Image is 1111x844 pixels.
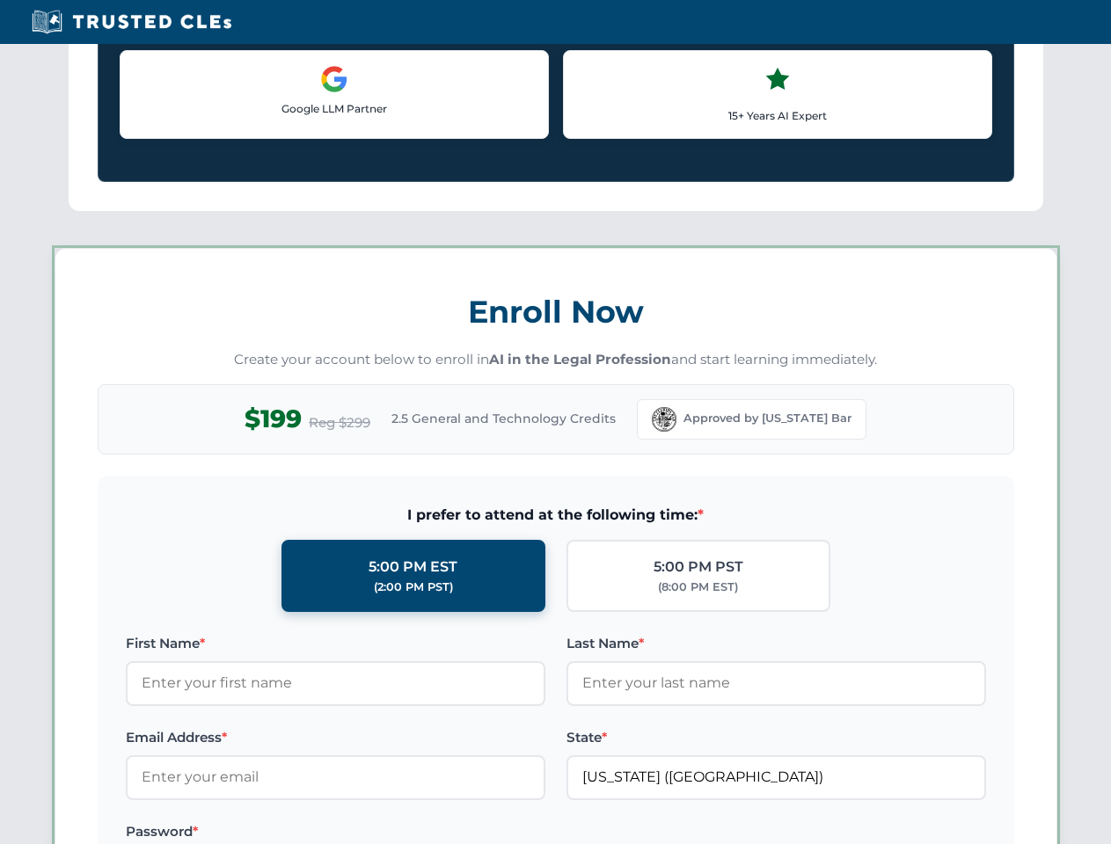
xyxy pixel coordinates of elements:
img: Google [320,65,348,93]
label: Email Address [126,727,545,748]
span: I prefer to attend at the following time: [126,504,986,527]
div: (2:00 PM PST) [374,578,453,596]
p: Google LLM Partner [135,100,534,117]
img: Florida Bar [652,407,676,432]
strong: AI in the Legal Profession [489,351,671,367]
label: Password [126,821,545,842]
div: 5:00 PM PST [654,556,743,578]
span: 2.5 General and Technology Credits [391,409,616,428]
span: Reg $299 [309,412,370,433]
div: (8:00 PM EST) [658,578,738,596]
label: First Name [126,633,545,654]
span: Approved by [US_STATE] Bar [683,410,852,427]
div: 5:00 PM EST [369,556,457,578]
input: Florida (FL) [566,755,986,799]
p: Create your account below to enroll in and start learning immediately. [98,350,1014,370]
input: Enter your first name [126,661,545,705]
img: Trusted CLEs [26,9,237,35]
input: Enter your email [126,755,545,799]
label: Last Name [566,633,986,654]
label: State [566,727,986,748]
p: 15+ Years AI Expert [578,107,977,124]
h3: Enroll Now [98,284,1014,339]
span: $199 [245,399,302,439]
input: Enter your last name [566,661,986,705]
